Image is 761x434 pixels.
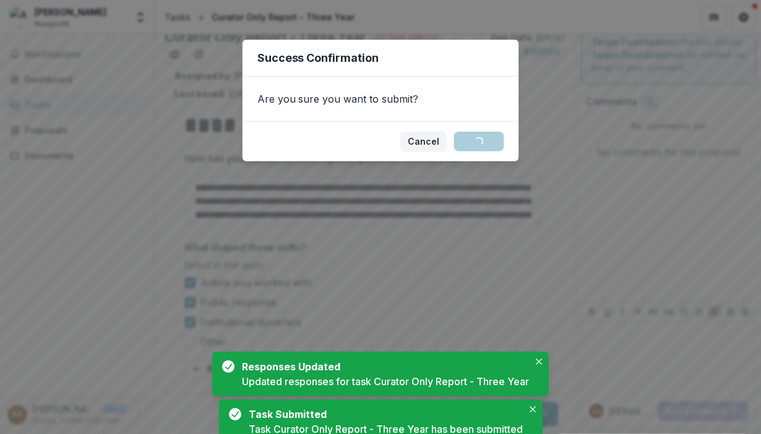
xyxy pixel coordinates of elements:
[249,407,518,422] div: Task Submitted
[243,40,518,77] header: Success Confirmation
[531,354,546,369] button: Close
[525,402,540,417] button: Close
[400,132,447,151] button: Cancel
[242,359,524,374] div: Responses Updated
[242,374,529,389] div: Updated responses for task Curator Only Report - Three Year
[243,77,518,121] div: Are you sure you want to submit?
